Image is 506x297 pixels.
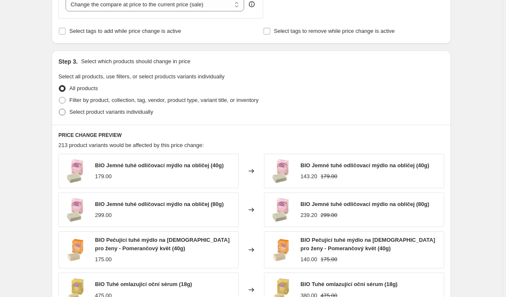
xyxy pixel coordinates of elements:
[300,281,398,287] span: BIO Tuhé omlazující oční sérum (18g)
[95,201,224,207] span: BIO Jemné tuhé odličovací mýdlo na obličej (80g)
[69,85,98,91] span: All products
[58,73,224,80] span: Select all products, use filters, or select products variants individually
[269,197,294,222] img: SOLID_FWCE_CLEANSER_80G_PACK_80x.png
[321,173,337,179] span: 179.00
[300,256,317,262] span: 140.00
[274,28,395,34] span: Select tags to remove while price change is active
[95,281,192,287] span: BIO Tuhé omlazující oční sérum (18g)
[321,256,337,262] span: 175.00
[321,212,337,218] span: 299.00
[300,237,435,252] span: BIO Pečující tuhé mýdlo na [DEMOGRAPHIC_DATA] pro ženy - Pomerančový květ (40g)
[95,237,229,252] span: BIO Pečující tuhé mýdlo na [DEMOGRAPHIC_DATA] pro ženy - Pomerančový květ (40g)
[269,158,294,184] img: SOLID_FWCE_CLEANSER_80G_PACK_80x.png
[69,97,258,103] span: Filter by product, collection, tag, vendor, product type, variant title, or inventory
[95,212,112,218] span: 299.00
[58,142,204,148] span: 213 product variants would be affected by this price change:
[300,162,429,169] span: BIO Jemné tuhé odličovací mýdlo na obličej (40g)
[269,237,294,262] img: EXTRAKINDSHAVEBARFEMMEAVECPACK_80x.jpg
[58,57,78,66] h2: Step 3.
[63,158,88,184] img: SOLID_FWCE_CLEANSER_80G_PACK_80x.png
[63,237,88,262] img: EXTRAKINDSHAVEBARFEMMEAVECPACK_80x.jpg
[69,109,153,115] span: Select product variants individually
[95,256,112,262] span: 175.00
[95,173,112,179] span: 179.00
[69,28,181,34] span: Select tags to add while price change is active
[63,197,88,222] img: SOLID_FWCE_CLEANSER_80G_PACK_80x.png
[95,162,224,169] span: BIO Jemné tuhé odličovací mýdlo na obličej (40g)
[81,57,190,66] p: Select which products should change in price
[58,132,444,139] h6: PRICE CHANGE PREVIEW
[300,201,429,207] span: BIO Jemné tuhé odličovací mýdlo na obličej (80g)
[300,173,317,179] span: 143.20
[300,212,317,218] span: 239.20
